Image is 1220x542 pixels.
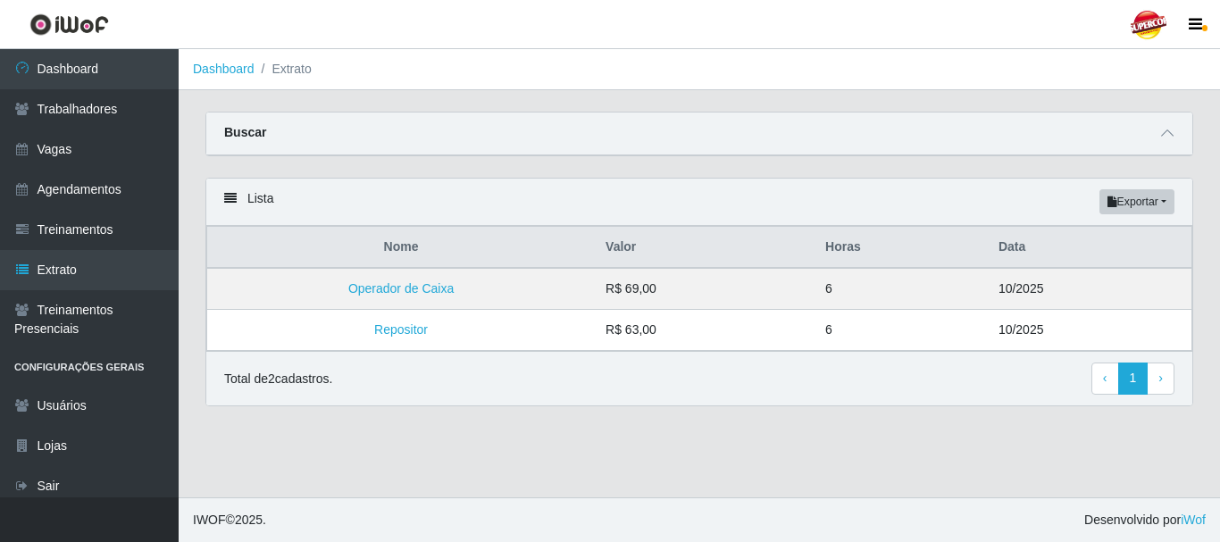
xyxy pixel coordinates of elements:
a: Repositor [374,322,428,337]
a: Dashboard [193,62,255,76]
span: Desenvolvido por [1084,511,1206,529]
li: Extrato [255,60,312,79]
img: CoreUI Logo [29,13,109,36]
span: › [1158,371,1163,385]
a: Previous [1091,363,1119,395]
a: iWof [1181,513,1206,527]
p: Total de 2 cadastros. [224,370,332,388]
span: IWOF [193,513,226,527]
th: Data [988,227,1192,269]
span: ‹ [1103,371,1107,385]
td: 6 [815,268,988,310]
td: R$ 63,00 [595,310,815,351]
nav: breadcrumb [179,49,1220,90]
td: 10/2025 [988,310,1192,351]
nav: pagination [1091,363,1174,395]
button: Exportar [1099,189,1174,214]
a: Next [1147,363,1174,395]
a: 1 [1118,363,1149,395]
th: Horas [815,227,988,269]
strong: Buscar [224,125,266,139]
div: Lista [206,179,1192,226]
td: 10/2025 [988,268,1192,310]
th: Valor [595,227,815,269]
a: Operador de Caixa [348,281,454,296]
td: R$ 69,00 [595,268,815,310]
th: Nome [207,227,596,269]
span: © 2025 . [193,511,266,529]
td: 6 [815,310,988,351]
